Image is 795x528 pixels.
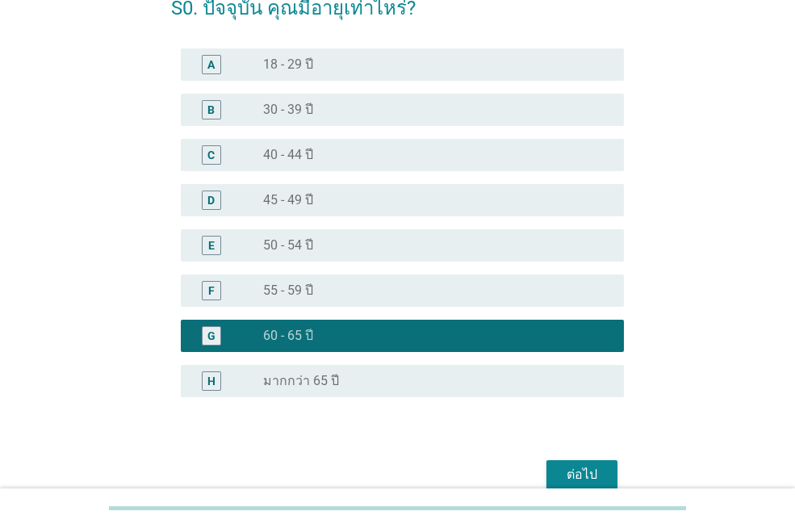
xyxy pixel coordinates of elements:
[207,327,215,344] div: G
[263,328,313,344] label: 60 - 65 ปี
[207,146,215,163] div: C
[208,237,215,254] div: E
[207,372,215,389] div: H
[208,282,215,299] div: F
[263,283,313,299] label: 55 - 59 ปี
[207,56,215,73] div: A
[263,192,313,208] label: 45 - 49 ปี
[263,373,339,389] label: มากกว่า 65 ปี
[546,460,617,489] button: ต่อไป
[263,57,313,73] label: 18 - 29 ปี
[263,237,313,254] label: 50 - 54 ปี
[263,147,313,163] label: 40 - 44 ปี
[263,102,313,118] label: 30 - 39 ปี
[207,191,215,208] div: D
[559,465,605,484] div: ต่อไป
[207,101,215,118] div: B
